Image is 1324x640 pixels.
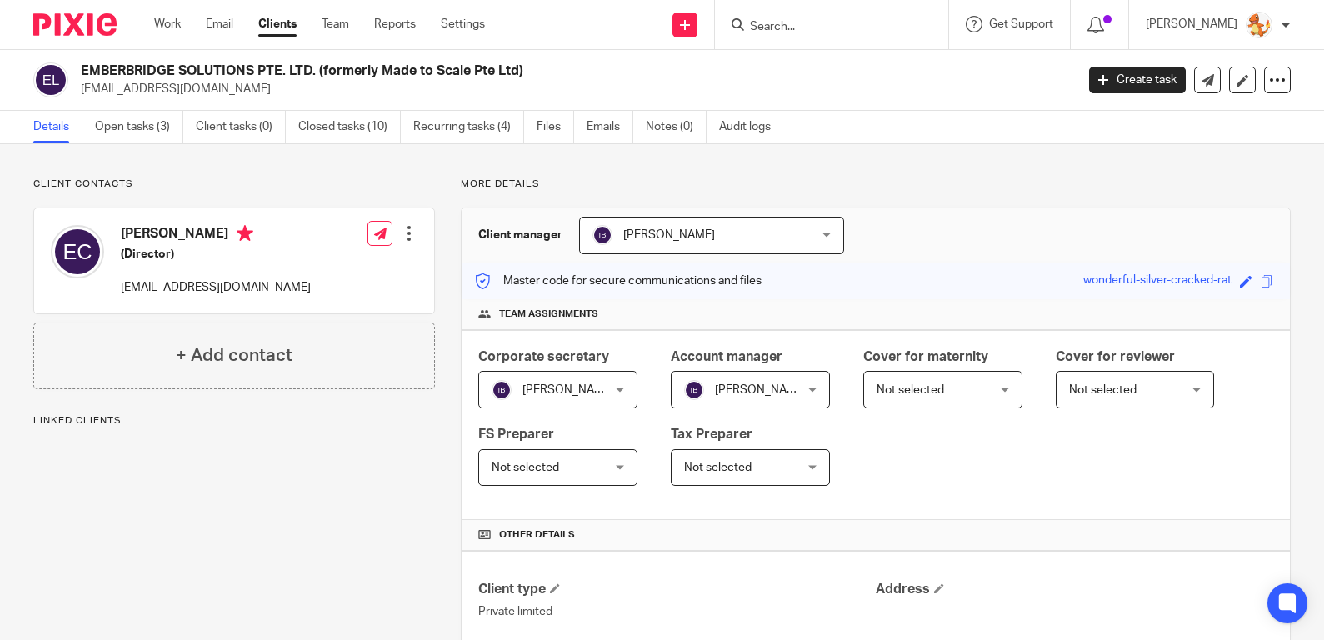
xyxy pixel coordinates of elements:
[492,462,559,473] span: Not selected
[33,111,82,143] a: Details
[298,111,401,143] a: Closed tasks (10)
[95,111,183,143] a: Open tasks (3)
[1069,384,1137,396] span: Not selected
[121,246,311,262] h5: (Director)
[492,380,512,400] img: svg%3E
[441,16,485,32] a: Settings
[374,16,416,32] a: Reports
[1089,67,1186,93] a: Create task
[876,581,1273,598] h4: Address
[989,18,1053,30] span: Get Support
[499,307,598,321] span: Team assignments
[478,427,554,441] span: FS Preparer
[154,16,181,32] a: Work
[623,229,715,241] span: [PERSON_NAME]
[413,111,524,143] a: Recurring tasks (4)
[748,20,898,35] input: Search
[206,16,233,32] a: Email
[522,384,614,396] span: [PERSON_NAME]
[877,384,944,396] span: Not selected
[1083,272,1232,291] div: wonderful-silver-cracked-rat
[592,225,612,245] img: svg%3E
[863,350,988,363] span: Cover for maternity
[81,62,867,80] h2: EMBERBRIDGE SOLUTIONS PTE. LTD. (formerly Made to Scale Pte Ltd)
[478,227,562,243] h3: Client manager
[684,462,752,473] span: Not selected
[121,279,311,296] p: [EMAIL_ADDRESS][DOMAIN_NAME]
[176,342,292,368] h4: + Add contact
[587,111,633,143] a: Emails
[121,225,311,246] h4: [PERSON_NAME]
[715,384,807,396] span: [PERSON_NAME]
[537,111,574,143] a: Files
[1056,350,1175,363] span: Cover for reviewer
[33,177,435,191] p: Client contacts
[478,603,876,620] p: Private limited
[196,111,286,143] a: Client tasks (0)
[474,272,762,289] p: Master code for secure communications and files
[671,350,782,363] span: Account manager
[33,62,68,97] img: svg%3E
[719,111,783,143] a: Audit logs
[237,225,253,242] i: Primary
[671,427,752,441] span: Tax Preparer
[499,528,575,542] span: Other details
[461,177,1291,191] p: More details
[51,225,104,278] img: svg%3E
[1246,12,1272,38] img: 278-2789894_pokemon-charmander-vector.png
[258,16,297,32] a: Clients
[478,581,876,598] h4: Client type
[81,81,1064,97] p: [EMAIL_ADDRESS][DOMAIN_NAME]
[33,414,435,427] p: Linked clients
[322,16,349,32] a: Team
[646,111,707,143] a: Notes (0)
[33,13,117,36] img: Pixie
[684,380,704,400] img: svg%3E
[478,350,609,363] span: Corporate secretary
[1146,16,1237,32] p: [PERSON_NAME]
